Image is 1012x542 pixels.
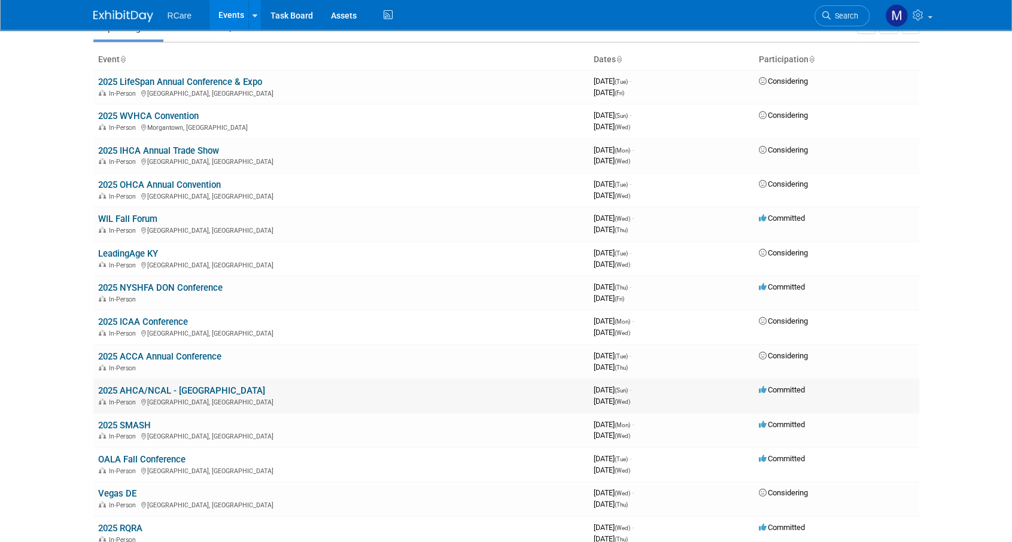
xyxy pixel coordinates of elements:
[630,111,631,120] span: -
[98,431,584,440] div: [GEOGRAPHIC_DATA], [GEOGRAPHIC_DATA]
[594,351,631,360] span: [DATE]
[594,88,624,97] span: [DATE]
[594,77,631,86] span: [DATE]
[93,10,153,22] img: ExhibitDay
[594,248,631,257] span: [DATE]
[759,282,805,291] span: Committed
[98,488,136,499] a: Vegas DE
[99,330,106,336] img: In-Person Event
[98,88,584,98] div: [GEOGRAPHIC_DATA], [GEOGRAPHIC_DATA]
[99,433,106,439] img: In-Person Event
[632,316,634,325] span: -
[594,111,631,120] span: [DATE]
[615,456,628,462] span: (Tue)
[885,4,908,27] img: Mike Andolina
[809,54,815,64] a: Sort by Participation Type
[615,193,630,199] span: (Wed)
[615,467,630,474] span: (Wed)
[759,385,805,394] span: Committed
[615,90,624,96] span: (Fri)
[98,214,157,224] a: WIL Fall Forum
[630,282,631,291] span: -
[594,156,630,165] span: [DATE]
[759,248,808,257] span: Considering
[594,500,628,508] span: [DATE]
[109,467,139,475] span: In-Person
[98,500,584,509] div: [GEOGRAPHIC_DATA], [GEOGRAPHIC_DATA]
[615,501,628,508] span: (Thu)
[594,431,630,440] span: [DATE]
[759,523,805,532] span: Committed
[615,387,628,394] span: (Sun)
[98,225,584,235] div: [GEOGRAPHIC_DATA], [GEOGRAPHIC_DATA]
[93,50,589,70] th: Event
[759,420,805,429] span: Committed
[615,330,630,336] span: (Wed)
[99,467,106,473] img: In-Person Event
[632,420,634,429] span: -
[98,179,221,190] a: 2025 OHCA Annual Convention
[98,260,584,269] div: [GEOGRAPHIC_DATA], [GEOGRAPHIC_DATA]
[615,227,628,233] span: (Thu)
[109,398,139,406] span: In-Person
[99,124,106,130] img: In-Person Event
[594,316,634,325] span: [DATE]
[594,191,630,200] span: [DATE]
[615,398,630,405] span: (Wed)
[594,523,634,532] span: [DATE]
[98,191,584,200] div: [GEOGRAPHIC_DATA], [GEOGRAPHIC_DATA]
[109,227,139,235] span: In-Person
[594,145,634,154] span: [DATE]
[759,111,808,120] span: Considering
[594,465,630,474] span: [DATE]
[99,158,106,164] img: In-Person Event
[754,50,919,70] th: Participation
[615,364,628,371] span: (Thu)
[99,227,106,233] img: In-Person Event
[615,112,628,119] span: (Sun)
[759,316,808,325] span: Considering
[109,296,139,303] span: In-Person
[630,385,631,394] span: -
[759,214,805,223] span: Committed
[632,523,634,532] span: -
[616,54,622,64] a: Sort by Start Date
[98,77,262,87] a: 2025 LifeSpan Annual Conference & Expo
[594,179,631,188] span: [DATE]
[98,156,584,166] div: [GEOGRAPHIC_DATA], [GEOGRAPHIC_DATA]
[98,122,584,132] div: Morgantown, [GEOGRAPHIC_DATA]
[98,351,221,362] a: 2025 ACCA Annual Conference
[615,261,630,268] span: (Wed)
[109,261,139,269] span: In-Person
[632,214,634,223] span: -
[594,328,630,337] span: [DATE]
[615,353,628,360] span: (Tue)
[99,193,106,199] img: In-Person Event
[109,501,139,509] span: In-Person
[615,124,630,130] span: (Wed)
[109,158,139,166] span: In-Person
[615,284,628,291] span: (Thu)
[99,90,106,96] img: In-Person Event
[759,454,805,463] span: Committed
[99,296,106,302] img: In-Person Event
[98,111,199,121] a: 2025 WVHCA Convention
[594,282,631,291] span: [DATE]
[615,215,630,222] span: (Wed)
[615,296,624,302] span: (Fri)
[168,11,192,20] span: RCare
[759,351,808,360] span: Considering
[615,490,630,497] span: (Wed)
[615,250,628,257] span: (Tue)
[615,433,630,439] span: (Wed)
[630,454,631,463] span: -
[594,214,634,223] span: [DATE]
[594,363,628,372] span: [DATE]
[815,5,870,26] a: Search
[594,420,634,429] span: [DATE]
[594,225,628,234] span: [DATE]
[109,90,139,98] span: In-Person
[594,454,631,463] span: [DATE]
[615,422,630,428] span: (Mon)
[98,282,223,293] a: 2025 NYSHFA DON Conference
